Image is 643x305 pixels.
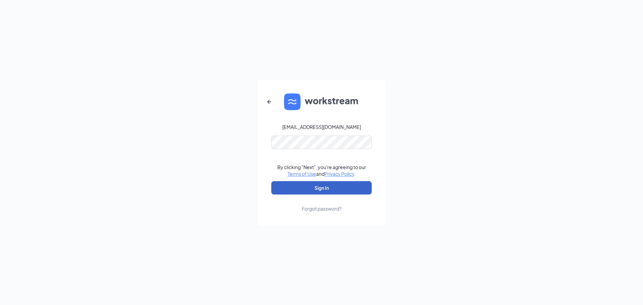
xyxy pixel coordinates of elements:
[288,171,316,177] a: Terms of Use
[325,171,354,177] a: Privacy Policy
[277,164,366,177] div: By clicking "Next", you're agreeing to our and .
[282,124,361,130] div: [EMAIL_ADDRESS][DOMAIN_NAME]
[302,195,342,212] a: Forgot password?
[271,181,372,195] button: Sign In
[265,98,273,106] svg: ArrowLeftNew
[284,93,359,110] img: WS logo and Workstream text
[261,94,277,110] button: ArrowLeftNew
[302,205,342,212] div: Forgot password?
